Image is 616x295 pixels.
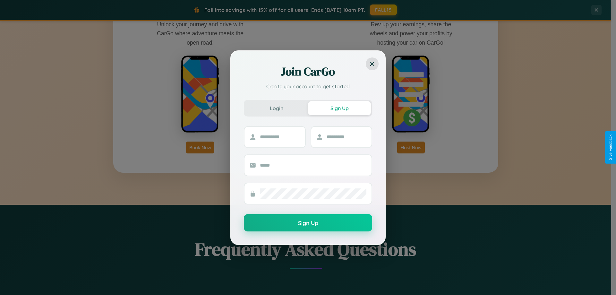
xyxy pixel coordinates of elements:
[244,82,372,90] p: Create your account to get started
[244,64,372,79] h2: Join CarGo
[245,101,308,115] button: Login
[308,101,371,115] button: Sign Up
[244,214,372,231] button: Sign Up
[608,134,613,161] div: Give Feedback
